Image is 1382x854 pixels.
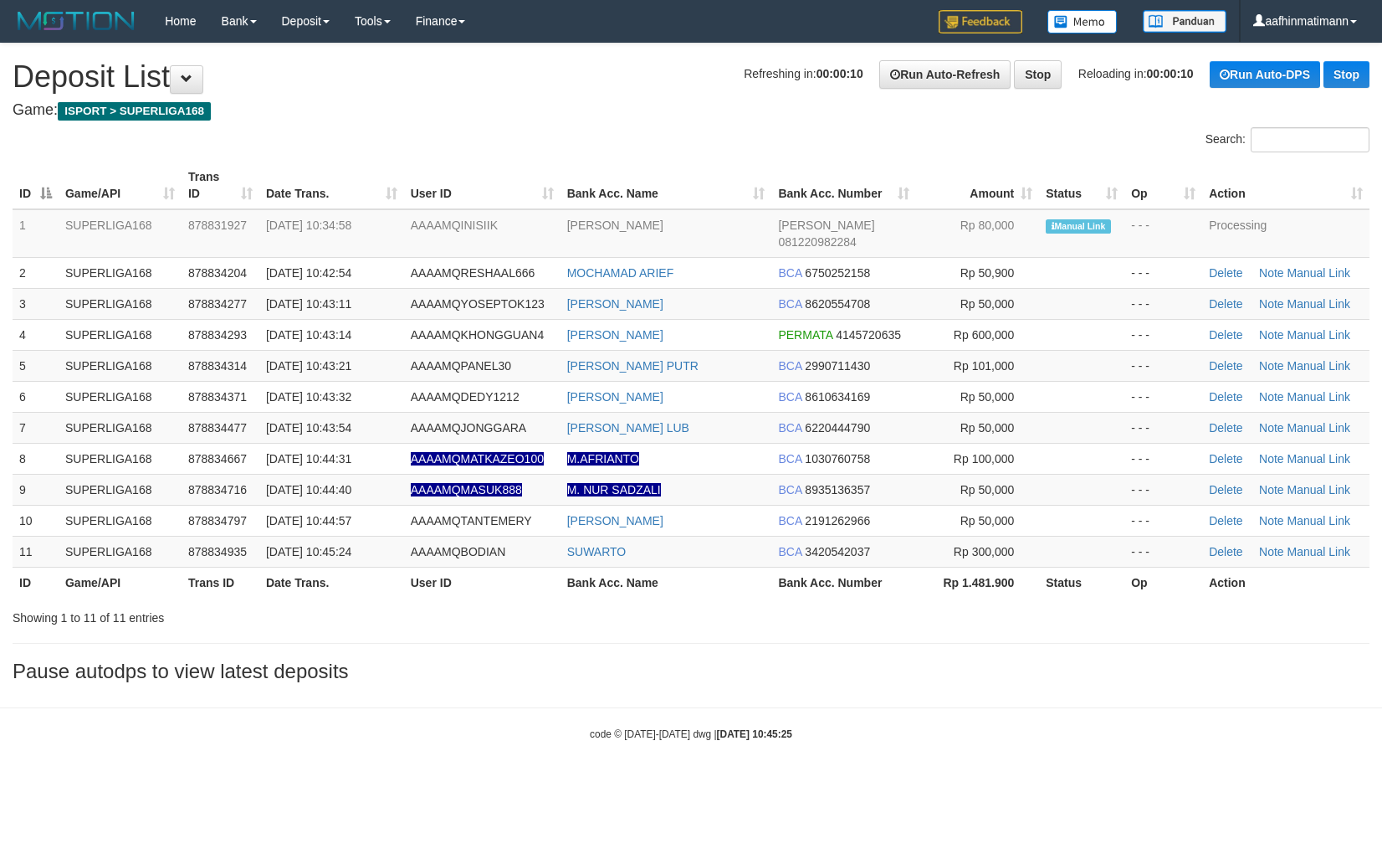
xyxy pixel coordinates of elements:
[1209,452,1242,466] a: Delete
[1323,61,1369,88] a: Stop
[59,257,182,288] td: SUPERLIGA168
[954,545,1014,558] span: Rp 300,000
[567,219,663,232] a: [PERSON_NAME]
[411,483,522,496] span: Nama rekening ada tanda titik/strip, harap diedit
[1039,567,1124,598] th: Status
[13,162,59,209] th: ID: activate to sort column descending
[560,567,772,598] th: Bank Acc. Name
[13,60,1369,94] h1: Deposit List
[1202,567,1369,598] th: Action
[188,514,247,527] span: 878834797
[13,661,1369,682] h3: Pause autodps to view latest deposits
[1147,67,1194,80] strong: 00:00:10
[59,443,182,474] td: SUPERLIGA168
[954,328,1014,342] span: Rp 600,000
[188,545,247,558] span: 878834935
[778,483,801,496] span: BCA
[960,390,1015,404] span: Rp 50,000
[1209,421,1242,435] a: Delete
[778,297,801,311] span: BCA
[266,514,351,527] span: [DATE] 10:44:57
[1124,257,1202,288] td: - - -
[567,421,689,435] a: [PERSON_NAME] LUB
[744,67,862,80] span: Refreshing in:
[266,266,351,280] span: [DATE] 10:42:54
[13,536,59,567] td: 11
[1259,545,1284,558] a: Note
[59,209,182,258] td: SUPERLIGA168
[188,483,247,496] span: 878834716
[188,421,247,435] span: 878834477
[188,452,247,466] span: 878834667
[266,390,351,404] span: [DATE] 10:43:32
[560,162,772,209] th: Bank Acc. Name: activate to sort column ascending
[1287,421,1351,435] a: Manual Link
[266,452,351,466] span: [DATE] 10:44:31
[1124,443,1202,474] td: - - -
[805,452,870,466] span: Copy 1030760758 to clipboard
[266,219,351,232] span: [DATE] 10:34:58
[411,421,526,435] span: AAAAMQJONGGARA
[59,319,182,350] td: SUPERLIGA168
[1124,288,1202,319] td: - - -
[778,266,801,280] span: BCA
[1209,390,1242,404] a: Delete
[778,421,801,435] span: BCA
[954,359,1014,373] span: Rp 101,000
[266,328,351,342] span: [DATE] 10:43:14
[778,545,801,558] span: BCA
[1202,209,1369,258] td: Processing
[411,390,520,404] span: AAAAMQDEDY1212
[567,297,663,311] a: [PERSON_NAME]
[1124,350,1202,381] td: - - -
[1287,514,1351,527] a: Manual Link
[1287,297,1351,311] a: Manual Link
[1259,297,1284,311] a: Note
[13,350,59,381] td: 5
[1287,483,1351,496] a: Manual Link
[805,514,870,527] span: Copy 2191262966 to clipboard
[567,390,663,404] a: [PERSON_NAME]
[916,162,1039,209] th: Amount: activate to sort column ascending
[1205,127,1369,152] label: Search:
[1014,60,1062,89] a: Stop
[1287,266,1351,280] a: Manual Link
[805,266,870,280] span: Copy 6750252158 to clipboard
[13,567,59,598] th: ID
[259,162,404,209] th: Date Trans.: activate to sort column ascending
[960,297,1015,311] span: Rp 50,000
[939,10,1022,33] img: Feedback.jpg
[1124,505,1202,536] td: - - -
[1259,359,1284,373] a: Note
[778,390,801,404] span: BCA
[59,412,182,443] td: SUPERLIGA168
[259,567,404,598] th: Date Trans.
[1209,297,1242,311] a: Delete
[1259,390,1284,404] a: Note
[1202,162,1369,209] th: Action: activate to sort column ascending
[13,505,59,536] td: 10
[266,297,351,311] span: [DATE] 10:43:11
[1209,328,1242,342] a: Delete
[960,266,1015,280] span: Rp 50,900
[1287,390,1351,404] a: Manual Link
[836,328,901,342] span: Copy 4145720635 to clipboard
[1259,266,1284,280] a: Note
[13,603,563,626] div: Showing 1 to 11 of 11 entries
[411,297,545,311] span: AAAAMQYOSEPTOK123
[13,319,59,350] td: 4
[404,567,560,598] th: User ID
[1039,162,1124,209] th: Status: activate to sort column ascending
[1047,10,1118,33] img: Button%20Memo.svg
[805,297,870,311] span: Copy 8620554708 to clipboard
[567,514,663,527] a: [PERSON_NAME]
[13,288,59,319] td: 3
[567,483,661,496] a: M. NUR SADZALI
[567,328,663,342] a: [PERSON_NAME]
[778,514,801,527] span: BCA
[188,266,247,280] span: 878834204
[188,359,247,373] span: 878834314
[1209,514,1242,527] a: Delete
[13,209,59,258] td: 1
[1124,567,1202,598] th: Op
